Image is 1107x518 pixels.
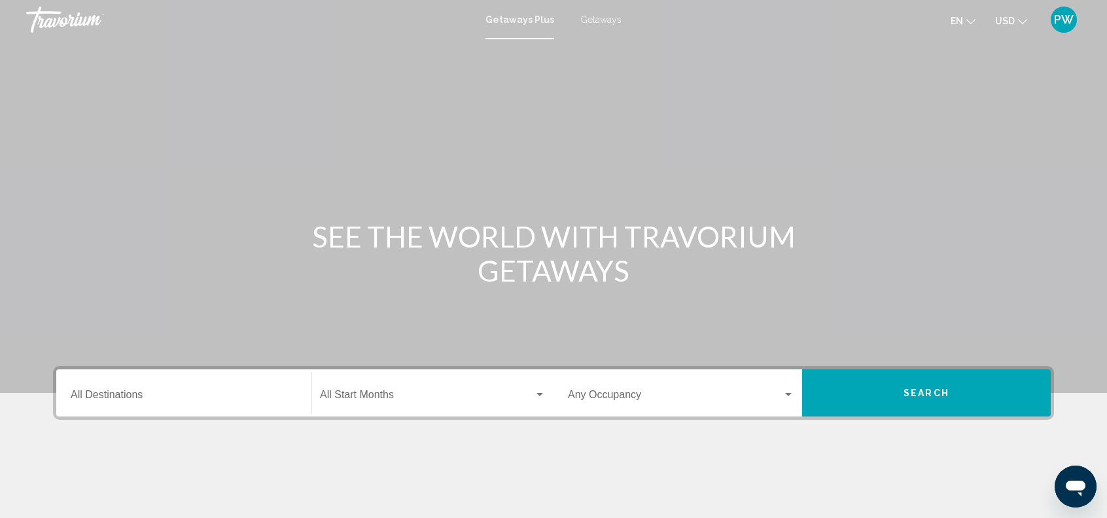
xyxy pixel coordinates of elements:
[951,16,963,26] span: en
[802,369,1051,416] button: Search
[26,7,472,33] a: Travorium
[904,388,949,399] span: Search
[951,11,975,30] button: Change language
[56,369,1051,416] div: Search widget
[580,14,622,25] a: Getaways
[485,14,554,25] a: Getaways Plus
[1047,6,1081,33] button: User Menu
[995,11,1027,30] button: Change currency
[1055,466,1097,508] iframe: Button to launch messaging window
[995,16,1015,26] span: USD
[308,219,799,287] h1: SEE THE WORLD WITH TRAVORIUM GETAWAYS
[1054,13,1074,26] span: PW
